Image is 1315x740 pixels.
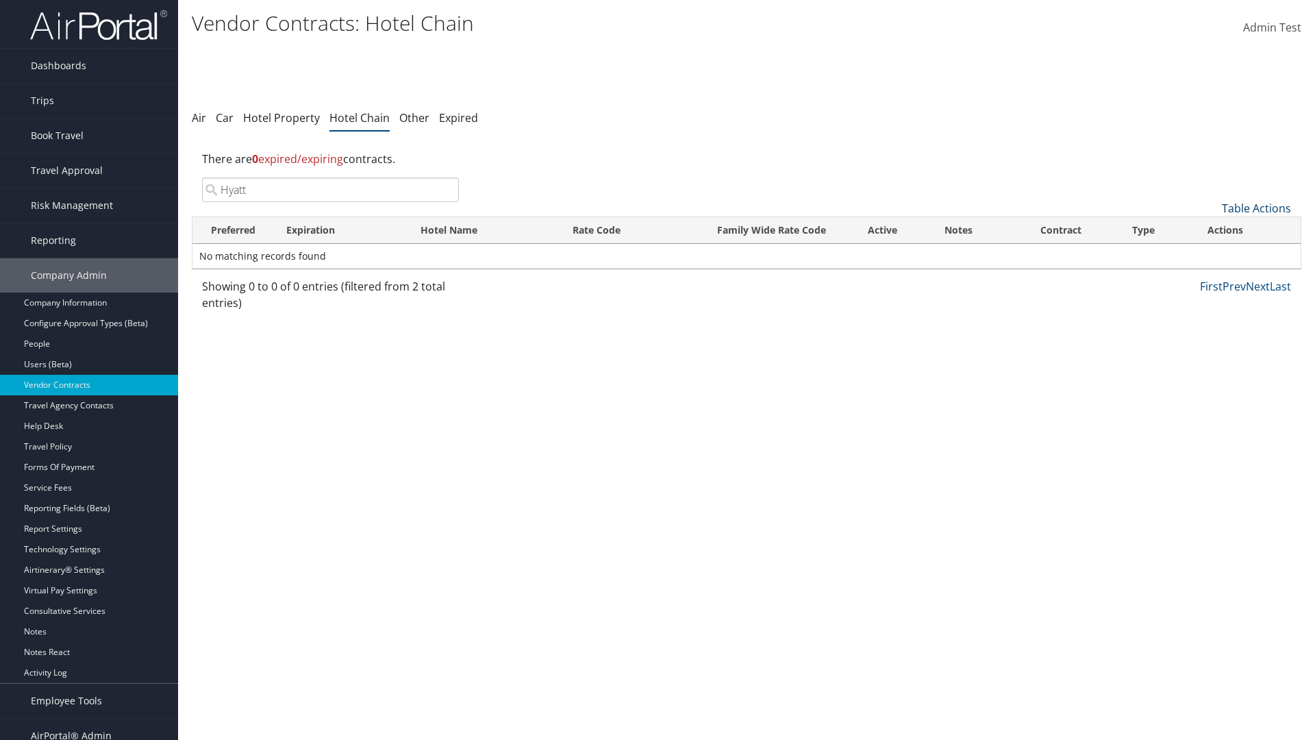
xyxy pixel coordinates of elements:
[1243,20,1301,35] span: Admin Test
[192,9,931,38] h1: Vendor Contracts: Hotel Chain
[252,151,258,166] strong: 0
[1270,279,1291,294] a: Last
[31,258,107,293] span: Company Admin
[1223,279,1246,294] a: Prev
[31,223,76,258] span: Reporting
[914,217,1003,244] th: Notes: activate to sort column ascending
[274,217,408,244] th: Expiration: activate to sort column ascending
[243,110,320,125] a: Hotel Property
[1222,201,1291,216] a: Table Actions
[31,119,84,153] span: Book Travel
[252,151,343,166] span: expired/expiring
[192,110,206,125] a: Air
[851,217,914,244] th: Active: activate to sort column ascending
[192,217,274,244] th: Preferred: activate to sort column ascending
[31,188,113,223] span: Risk Management
[1246,279,1270,294] a: Next
[192,140,1301,177] div: There are contracts.
[31,49,86,83] span: Dashboards
[1002,217,1119,244] th: Contract: activate to sort column ascending
[192,244,1301,269] td: No matching records found
[31,153,103,188] span: Travel Approval
[30,9,167,41] img: airportal-logo.png
[399,110,429,125] a: Other
[560,217,693,244] th: Rate Code: activate to sort column ascending
[216,110,234,125] a: Car
[1120,217,1196,244] th: Type: activate to sort column ascending
[202,278,459,318] div: Showing 0 to 0 of 0 entries (filtered from 2 total entries)
[31,684,102,718] span: Employee Tools
[1243,7,1301,49] a: Admin Test
[439,110,478,125] a: Expired
[1195,217,1301,244] th: Actions
[1200,279,1223,294] a: First
[329,110,390,125] a: Hotel Chain
[408,217,560,244] th: Hotel Name: activate to sort column ascending
[31,84,54,118] span: Trips
[692,217,850,244] th: Family Wide Rate Code: activate to sort column ascending
[202,177,459,202] input: Search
